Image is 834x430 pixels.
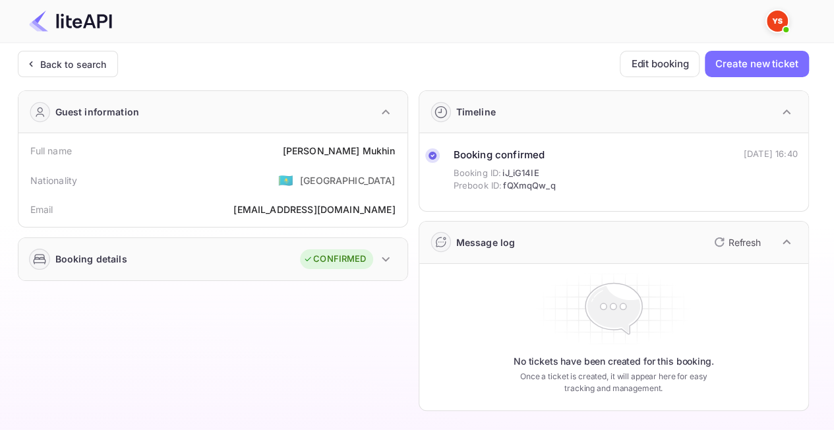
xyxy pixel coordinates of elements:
[510,371,718,394] p: Once a ticket is created, it will appear here for easy tracking and management.
[514,355,714,368] p: No tickets have been created for this booking.
[40,57,107,71] div: Back to search
[233,202,395,216] div: [EMAIL_ADDRESS][DOMAIN_NAME]
[30,173,78,187] div: Nationality
[503,179,555,193] span: fQXmqQw_q
[55,105,140,119] div: Guest information
[303,253,366,266] div: CONFIRMED
[300,173,396,187] div: [GEOGRAPHIC_DATA]
[729,235,761,249] p: Refresh
[30,202,53,216] div: Email
[744,148,798,161] div: [DATE] 16:40
[767,11,788,32] img: Yandex Support
[278,168,293,192] span: United States
[502,167,539,180] span: iJ_iG14IE
[55,252,127,266] div: Booking details
[456,235,516,249] div: Message log
[454,179,502,193] span: Prebook ID:
[30,144,72,158] div: Full name
[705,51,808,77] button: Create new ticket
[454,148,556,163] div: Booking confirmed
[454,167,502,180] span: Booking ID:
[456,105,496,119] div: Timeline
[29,11,112,32] img: LiteAPI Logo
[282,144,395,158] div: [PERSON_NAME] Mukhin
[706,231,766,253] button: Refresh
[620,51,700,77] button: Edit booking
